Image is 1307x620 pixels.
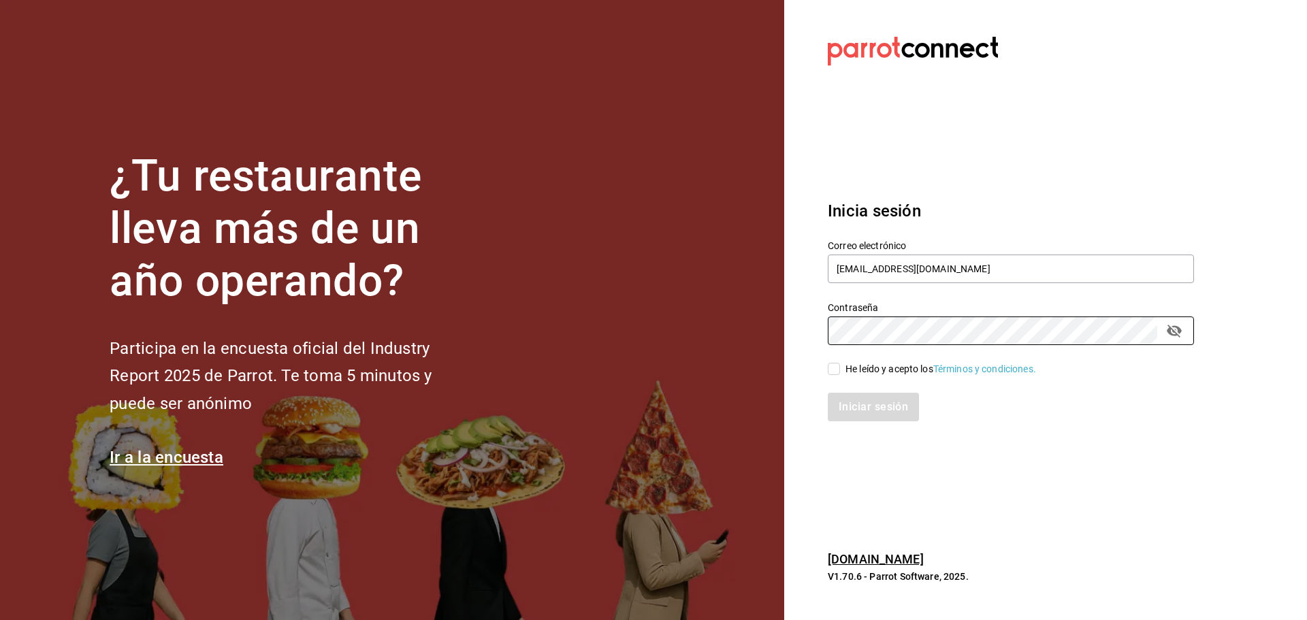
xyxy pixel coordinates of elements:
[828,241,1194,250] label: Correo electrónico
[828,552,924,566] a: [DOMAIN_NAME]
[1163,319,1186,342] button: passwordField
[828,570,1194,583] p: V1.70.6 - Parrot Software, 2025.
[110,335,477,418] h2: Participa en la encuesta oficial del Industry Report 2025 de Parrot. Te toma 5 minutos y puede se...
[828,199,1194,223] h3: Inicia sesión
[110,150,477,307] h1: ¿Tu restaurante lleva más de un año operando?
[110,448,223,467] a: Ir a la encuesta
[933,363,1036,374] a: Términos y condiciones.
[828,255,1194,283] input: Ingresa tu correo electrónico
[845,362,1036,376] div: He leído y acepto los
[828,303,1194,312] label: Contraseña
